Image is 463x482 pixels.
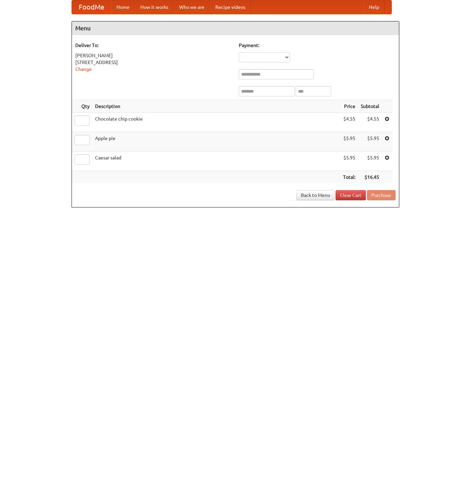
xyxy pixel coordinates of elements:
[75,42,232,49] h5: Deliver To:
[358,152,382,171] td: $5.95
[358,132,382,152] td: $5.95
[340,171,358,184] th: Total:
[340,152,358,171] td: $5.95
[210,0,251,14] a: Recipe videos
[92,152,340,171] td: Caesar salad
[336,190,366,200] a: Clear Cart
[92,113,340,132] td: Chocolate chip cookie
[92,132,340,152] td: Apple pie
[135,0,174,14] a: How it works
[340,113,358,132] td: $4.55
[340,100,358,113] th: Price
[239,42,396,49] h5: Payment:
[75,59,232,66] div: [STREET_ADDRESS]
[358,171,382,184] th: $16.45
[75,52,232,59] div: [PERSON_NAME]
[72,100,92,113] th: Qty
[174,0,210,14] a: Who we are
[358,100,382,113] th: Subtotal
[72,0,111,14] a: FoodMe
[364,0,385,14] a: Help
[72,21,399,35] h4: Menu
[358,113,382,132] td: $4.55
[340,132,358,152] td: $5.95
[75,66,92,72] a: Change
[296,190,335,200] a: Back to Menu
[367,190,396,200] button: Purchase
[92,100,340,113] th: Description
[111,0,135,14] a: Home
